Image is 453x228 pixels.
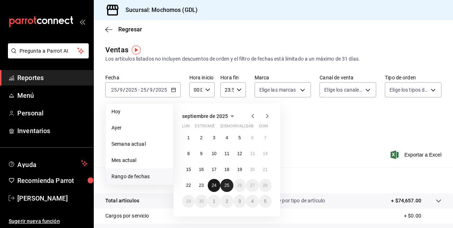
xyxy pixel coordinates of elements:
[259,163,272,176] button: 21 de septiembre de 2025
[259,195,272,208] button: 5 de octubre de 2025
[111,173,167,180] span: Rango de fechas
[147,87,149,93] span: /
[187,151,190,156] abbr: 8 de septiembre de 2025
[19,47,78,55] span: Pregunta a Parrot AI
[182,113,228,119] span: septiembre de 2025
[233,131,246,144] button: 5 de septiembre de 2025
[226,199,228,204] abbr: 2 de octubre de 2025
[105,197,139,205] p: Total artículos
[226,135,228,140] abbr: 4 de septiembre de 2025
[17,159,78,168] span: Ayuda
[182,124,190,131] abbr: lunes
[182,147,195,160] button: 8 de septiembre de 2025
[246,195,259,208] button: 4 de octubre de 2025
[182,163,195,176] button: 15 de septiembre de 2025
[105,44,128,55] div: Ventas
[125,87,137,93] input: ----
[233,195,246,208] button: 3 de octubre de 2025
[195,163,207,176] button: 16 de septiembre de 2025
[237,183,242,188] abbr: 26 de septiembre de 2025
[404,212,441,220] p: + $0.00
[391,197,421,205] p: + $74,657.00
[105,75,181,80] label: Fecha
[195,195,207,208] button: 30 de septiembre de 2025
[111,108,167,115] span: Hoy
[220,131,233,144] button: 4 de septiembre de 2025
[119,87,123,93] input: --
[182,179,195,192] button: 22 de septiembre de 2025
[224,151,229,156] abbr: 11 de septiembre de 2025
[259,147,272,160] button: 14 de septiembre de 2025
[132,45,141,54] img: Marcador de información sobre herramientas
[17,194,68,202] font: [PERSON_NAME]
[17,92,34,99] font: Menú
[238,199,241,204] abbr: 3 de octubre de 2025
[186,167,191,172] abbr: 15 de septiembre de 2025
[263,167,268,172] abbr: 21 de septiembre de 2025
[212,183,216,188] abbr: 24 de septiembre de 2025
[17,74,44,82] font: Reportes
[17,127,50,135] font: Inventarios
[259,124,268,131] abbr: domingo
[259,86,296,93] span: Elige las marcas
[404,152,441,158] font: Exportar a Excel
[224,167,229,172] abbr: 18 de septiembre de 2025
[264,199,267,204] abbr: 5 de octubre de 2025
[138,87,140,93] span: -
[237,167,242,172] abbr: 19 de septiembre de 2025
[140,87,147,93] input: --
[111,124,167,132] span: Ayer
[251,135,254,140] abbr: 6 de septiembre de 2025
[224,183,229,188] abbr: 25 de septiembre de 2025
[246,147,259,160] button: 13 de septiembre de 2025
[263,151,268,156] abbr: 14 de septiembre de 2025
[5,52,89,60] a: Pregunta a Parrot AI
[264,135,267,140] abbr: 7 de septiembre de 2025
[208,163,220,176] button: 17 de septiembre de 2025
[220,179,233,192] button: 25 de septiembre de 2025
[187,135,190,140] abbr: 1 de septiembre de 2025
[208,124,215,131] abbr: miércoles
[251,199,254,204] abbr: 4 de octubre de 2025
[153,87,155,93] span: /
[111,87,117,93] input: --
[182,112,237,120] button: septiembre de 2025
[155,87,167,93] input: ----
[259,131,272,144] button: 7 de septiembre de 2025
[246,163,259,176] button: 20 de septiembre de 2025
[320,75,376,80] label: Canal de venta
[195,124,217,131] abbr: martes
[220,195,233,208] button: 2 de octubre de 2025
[189,75,215,80] label: Hora inicio
[199,183,203,188] abbr: 23 de septiembre de 2025
[186,183,191,188] abbr: 22 de septiembre de 2025
[233,124,253,131] abbr: viernes
[105,55,441,63] div: Los artículos listados no incluyen descuentos de orden y el filtro de fechas está limitado a un m...
[9,218,60,224] font: Sugerir nueva función
[195,179,207,192] button: 23 de septiembre de 2025
[195,131,207,144] button: 2 de septiembre de 2025
[17,109,44,117] font: Personal
[233,163,246,176] button: 19 de septiembre de 2025
[182,131,195,144] button: 1 de septiembre de 2025
[390,86,428,93] span: Elige los tipos de orden
[212,167,216,172] abbr: 17 de septiembre de 2025
[233,179,246,192] button: 26 de septiembre de 2025
[237,151,242,156] abbr: 12 de septiembre de 2025
[238,135,241,140] abbr: 5 de septiembre de 2025
[250,151,255,156] abbr: 13 de septiembre de 2025
[250,167,255,172] abbr: 20 de septiembre de 2025
[220,147,233,160] button: 11 de septiembre de 2025
[259,179,272,192] button: 28 de septiembre de 2025
[182,195,195,208] button: 29 de septiembre de 2025
[118,26,142,33] span: Regresar
[199,167,203,172] abbr: 16 de septiembre de 2025
[208,179,220,192] button: 24 de septiembre de 2025
[385,75,441,80] label: Tipo de orden
[392,150,441,159] button: Exportar a Excel
[246,179,259,192] button: 27 de septiembre de 2025
[220,75,246,80] label: Hora fin
[220,163,233,176] button: 18 de septiembre de 2025
[200,151,203,156] abbr: 9 de septiembre de 2025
